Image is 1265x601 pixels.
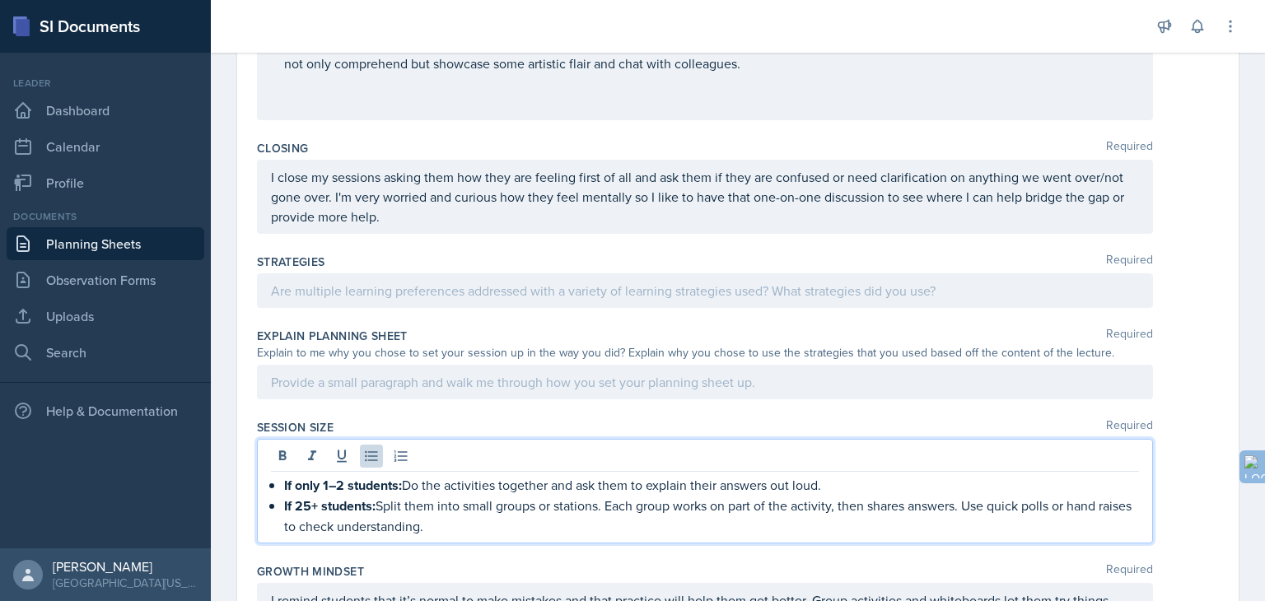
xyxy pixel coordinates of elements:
a: Profile [7,166,204,199]
span: Required [1106,328,1153,344]
span: Required [1106,254,1153,270]
label: Closing [257,140,308,156]
span: Required [1106,563,1153,580]
p: Do the activities together and ask them to explain their answers out loud. [284,475,1139,496]
span: Required [1106,140,1153,156]
div: Explain to me why you chose to set your session up in the way you did? Explain why you chose to u... [257,344,1153,361]
a: Calendar [7,130,204,163]
a: Observation Forms [7,263,204,296]
label: Session Size [257,419,334,436]
p: Split them into small groups or stations. Each group works on part of the activity, then shares a... [284,496,1139,536]
div: Leader [7,76,204,91]
a: Uploads [7,300,204,333]
a: Search [7,336,204,369]
strong: If only 1–2 students: [284,476,402,495]
div: [PERSON_NAME] [53,558,198,575]
label: Explain Planning Sheet [257,328,408,344]
label: Growth Mindset [257,563,364,580]
p: I close my sessions asking them how they are feeling first of all and ask them if they are confus... [271,167,1139,226]
label: Strategies [257,254,325,270]
a: Dashboard [7,94,204,127]
div: Help & Documentation [7,394,204,427]
div: Documents [7,209,204,224]
strong: If 25+ students: [284,496,376,515]
p: Finally, I want to utilize the whiteboards for some abnormalities of the vertebrae! This is one o... [284,34,1139,73]
div: [GEOGRAPHIC_DATA][US_STATE] [53,575,198,591]
span: Required [1106,419,1153,436]
a: Planning Sheets [7,227,204,260]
